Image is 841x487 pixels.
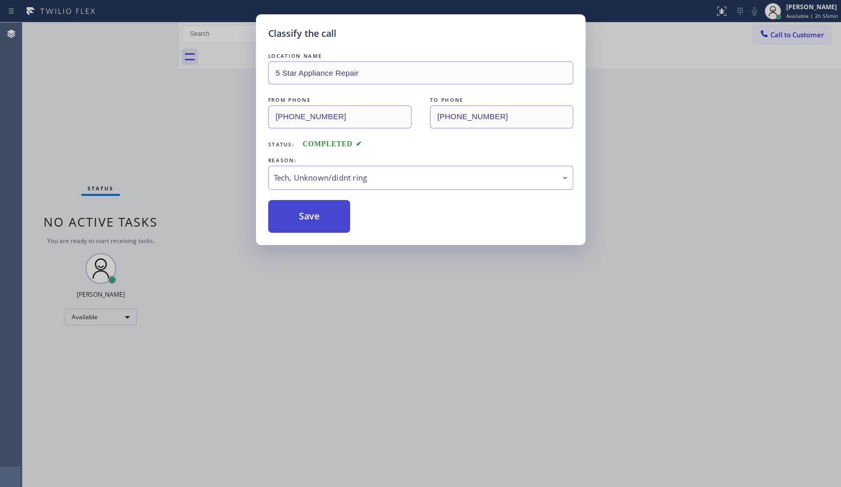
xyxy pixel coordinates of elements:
span: COMPLETED [303,140,362,148]
div: LOCATION NAME [268,51,573,61]
div: TO PHONE [430,95,573,105]
h5: Classify the call [268,27,336,40]
input: From phone [268,105,412,128]
div: FROM PHONE [268,95,412,105]
span: Status: [268,141,295,148]
div: Tech, Unknown/didnt ring [274,172,568,184]
input: To phone [430,105,573,128]
button: Save [268,200,351,233]
div: REASON: [268,155,573,166]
